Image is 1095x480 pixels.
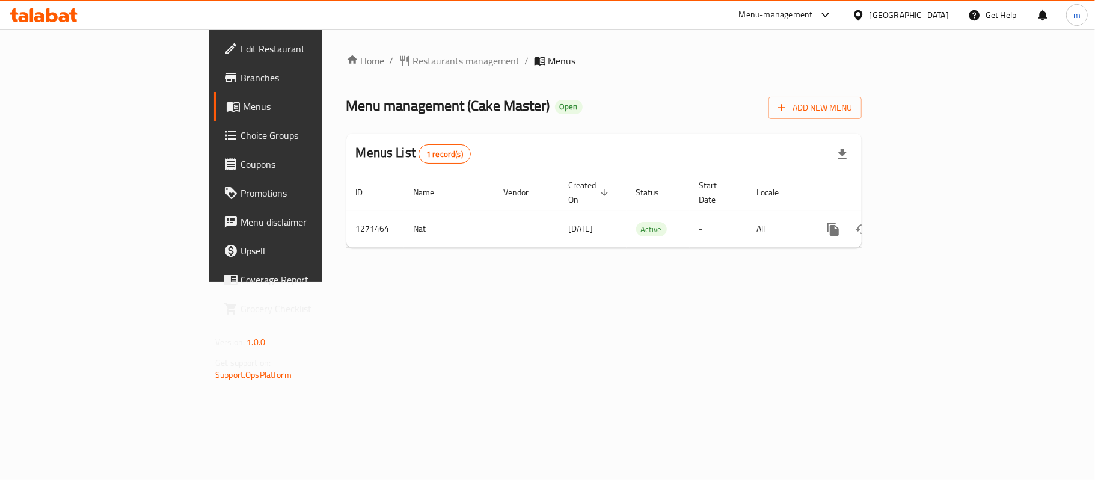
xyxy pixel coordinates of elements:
[241,186,382,200] span: Promotions
[214,265,392,294] a: Coverage Report
[241,215,382,229] span: Menu disclaimer
[214,34,392,63] a: Edit Restaurant
[504,185,545,200] span: Vendor
[346,174,944,248] table: enhanced table
[1073,8,1081,22] span: m
[346,92,550,119] span: Menu management ( Cake Master )
[555,100,583,114] div: Open
[404,211,494,247] td: Nat
[555,102,583,112] span: Open
[214,208,392,236] a: Menu disclaimer
[241,244,382,258] span: Upsell
[241,42,382,56] span: Edit Restaurant
[399,54,520,68] a: Restaurants management
[636,185,675,200] span: Status
[419,144,471,164] div: Total records count
[214,121,392,150] a: Choice Groups
[739,8,813,22] div: Menu-management
[699,178,733,207] span: Start Date
[215,355,271,371] span: Get support on:
[247,334,265,350] span: 1.0.0
[419,149,470,160] span: 1 record(s)
[215,334,245,350] span: Version:
[214,294,392,323] a: Grocery Checklist
[778,100,852,115] span: Add New Menu
[848,215,877,244] button: Change Status
[757,185,795,200] span: Locale
[413,54,520,68] span: Restaurants management
[548,54,576,68] span: Menus
[356,185,379,200] span: ID
[414,185,450,200] span: Name
[243,99,382,114] span: Menus
[809,174,944,211] th: Actions
[346,54,862,68] nav: breadcrumb
[241,301,382,316] span: Grocery Checklist
[214,150,392,179] a: Coupons
[214,63,392,92] a: Branches
[636,222,667,236] div: Active
[356,144,471,164] h2: Menus List
[819,215,848,244] button: more
[636,223,667,236] span: Active
[870,8,949,22] div: [GEOGRAPHIC_DATA]
[525,54,529,68] li: /
[214,236,392,265] a: Upsell
[241,157,382,171] span: Coupons
[241,128,382,143] span: Choice Groups
[828,140,857,168] div: Export file
[569,221,594,236] span: [DATE]
[690,211,747,247] td: -
[215,367,292,383] a: Support.OpsPlatform
[768,97,862,119] button: Add New Menu
[214,179,392,208] a: Promotions
[569,178,612,207] span: Created On
[747,211,809,247] td: All
[241,70,382,85] span: Branches
[241,272,382,287] span: Coverage Report
[214,92,392,121] a: Menus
